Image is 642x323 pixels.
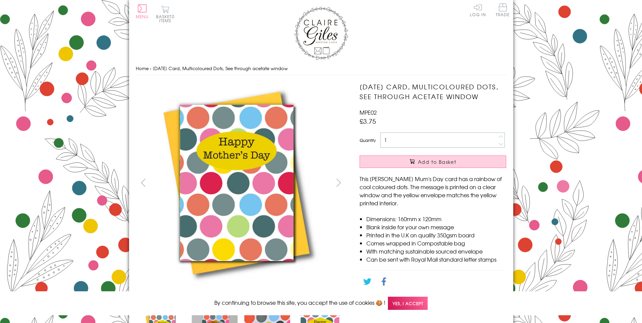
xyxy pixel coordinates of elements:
[346,82,548,284] img: Mother's Day Card, Multicoloured Dots, See through acetate window
[366,215,506,223] li: Dimensions: 160mm x 120mm
[360,155,506,168] button: Add to Basket
[418,158,456,165] span: Add to Basket
[366,255,506,263] li: Can be sent with Royal Mail standard letter stamps
[366,231,506,239] li: Printed in the U.K on quality 350gsm board
[360,175,506,207] p: This [PERSON_NAME] Mum's Day card has a rainbow of cool coloured dots. The message is printed on ...
[360,108,377,116] span: MPE02
[366,239,506,247] li: Comes wrapped in Compostable bag
[366,247,506,255] li: With matching sustainable sourced envelope
[136,175,151,190] button: prev
[136,65,149,71] a: Home
[496,3,510,17] span: Trade
[135,82,338,284] img: Mother's Day Card, Multicoloured Dots, See through acetate window
[159,13,175,24] span: 0 items
[136,13,149,20] span: Menu
[153,65,288,71] span: [DATE] Card, Multicoloured Dots, See through acetate window
[331,175,346,190] button: next
[156,5,175,23] button: Basket0 items
[366,223,506,231] li: Blank inside for your own message
[360,116,376,126] span: £3.75
[294,7,348,60] img: Claire Giles Greetings Cards
[136,4,149,19] button: Menu
[470,3,486,17] a: Log In
[388,297,428,310] span: Yes, I accept
[360,137,376,143] label: Quantity
[136,62,507,76] nav: breadcrumbs
[150,65,151,71] span: ›
[360,82,506,101] h1: [DATE] Card, Multicoloured Dots, See through acetate window
[496,3,510,18] a: Trade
